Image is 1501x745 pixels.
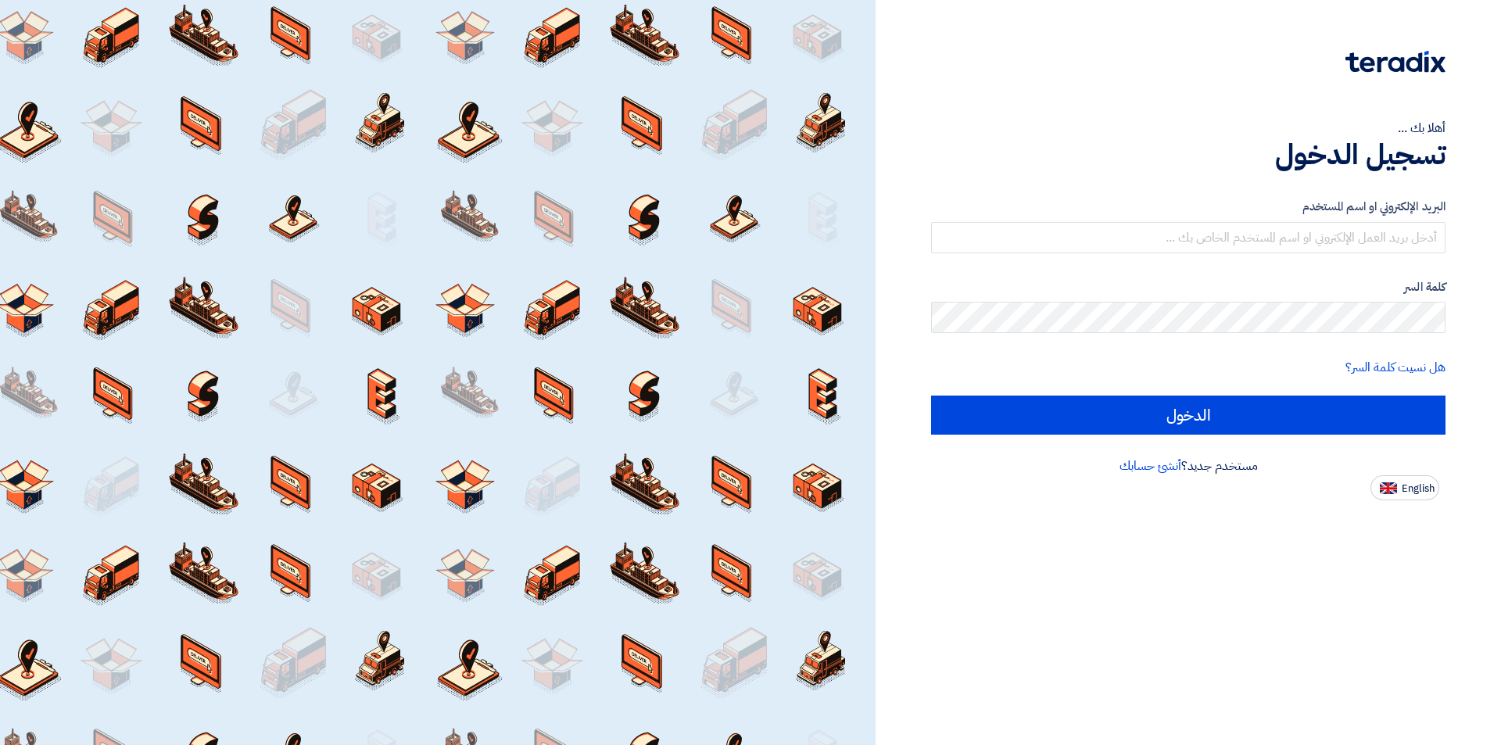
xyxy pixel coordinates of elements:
label: البريد الإلكتروني او اسم المستخدم [931,198,1445,216]
input: أدخل بريد العمل الإلكتروني او اسم المستخدم الخاص بك ... [931,222,1445,253]
span: English [1402,483,1435,494]
img: en-US.png [1380,482,1397,494]
a: هل نسيت كلمة السر؟ [1345,358,1445,377]
div: أهلا بك ... [931,119,1445,138]
button: English [1370,475,1439,500]
div: مستخدم جديد؟ [931,457,1445,475]
label: كلمة السر [931,278,1445,296]
a: أنشئ حسابك [1119,457,1181,475]
img: Teradix logo [1345,51,1445,73]
input: الدخول [931,396,1445,435]
h1: تسجيل الدخول [931,138,1445,172]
